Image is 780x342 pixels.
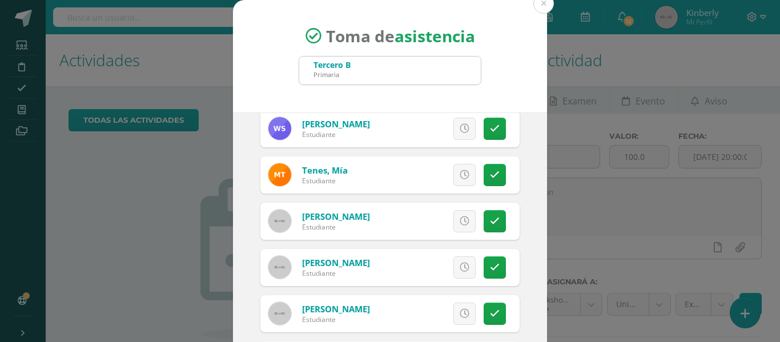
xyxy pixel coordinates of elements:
div: Estudiante [302,222,370,232]
strong: asistencia [395,25,475,47]
img: cb801ad421f72e801a4c8178e01db997.png [268,117,291,140]
div: Estudiante [302,315,370,324]
div: Primaria [313,70,351,79]
img: 60x60 [268,210,291,232]
img: 87d90dc6910563d359d880ded0ae1c6d.png [268,163,291,186]
span: Toma de [326,25,475,47]
a: [PERSON_NAME] [302,303,370,315]
input: Busca un grado o sección aquí... [299,57,481,85]
div: Estudiante [302,268,370,278]
div: Tercero B [313,59,351,70]
a: [PERSON_NAME] [302,118,370,130]
img: 60x60 [268,256,291,279]
a: [PERSON_NAME] [302,211,370,222]
div: Estudiante [302,176,348,186]
img: 60x60 [268,302,291,325]
a: Tenes, Mía [302,164,348,176]
a: [PERSON_NAME] [302,257,370,268]
div: Estudiante [302,130,370,139]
